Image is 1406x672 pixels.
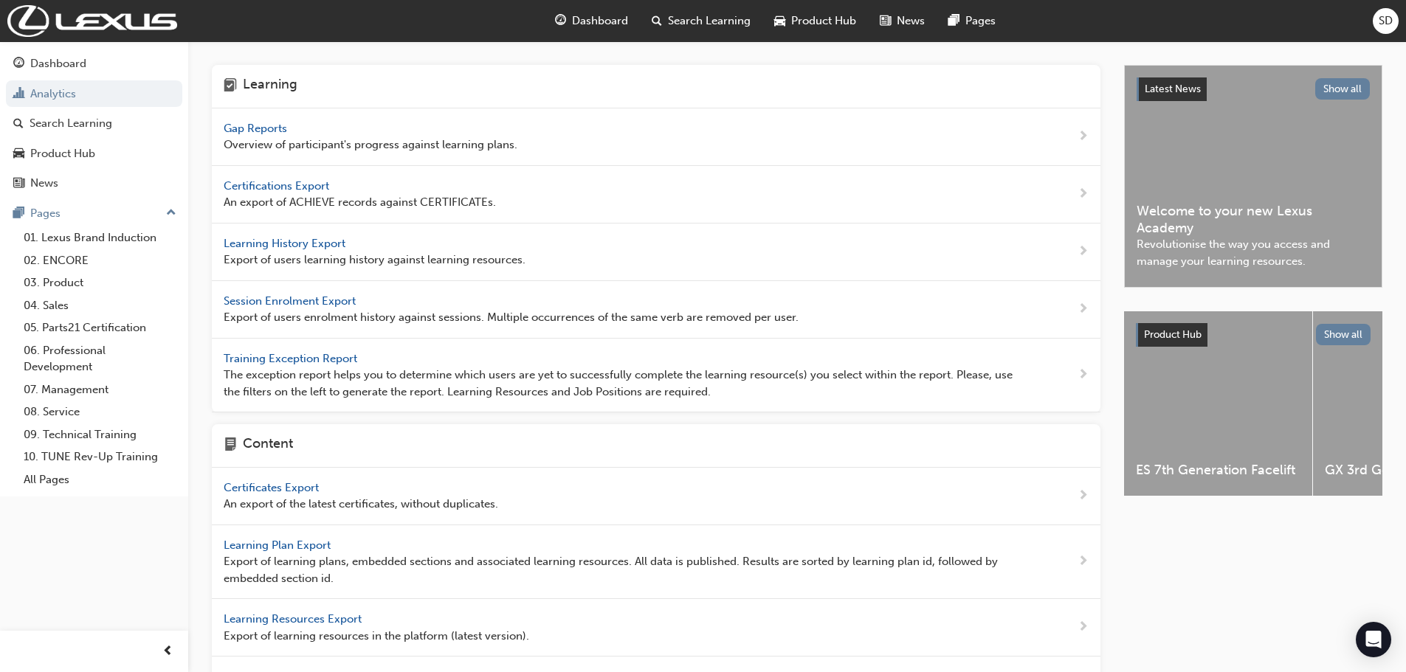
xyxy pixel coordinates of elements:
span: Overview of participant's progress against learning plans. [224,136,517,153]
a: Certificates Export An export of the latest certificates, without duplicates.next-icon [212,468,1100,525]
a: Learning History Export Export of users learning history against learning resources.next-icon [212,224,1100,281]
a: 07. Management [18,378,182,401]
a: Training Exception Report The exception report helps you to determine which users are yet to succ... [212,339,1100,413]
span: Export of users enrolment history against sessions. Multiple occurrences of the same verb are rem... [224,309,799,326]
div: Search Learning [30,115,112,132]
button: Pages [6,200,182,227]
a: Session Enrolment Export Export of users enrolment history against sessions. Multiple occurrences... [212,281,1100,339]
span: page-icon [224,436,237,455]
span: next-icon [1078,300,1089,319]
a: 05. Parts21 Certification [18,316,182,339]
span: Latest News [1145,83,1201,95]
span: search-icon [13,117,24,131]
div: Dashboard [30,55,86,72]
a: ES 7th Generation Facelift [1124,311,1312,496]
span: next-icon [1078,487,1089,505]
a: guage-iconDashboard [543,6,640,36]
span: ES 7th Generation Facelift [1136,462,1300,479]
span: Gap Reports [224,122,290,135]
a: car-iconProduct Hub [762,6,868,36]
span: Learning History Export [224,237,348,250]
span: search-icon [652,12,662,30]
span: Product Hub [1144,328,1202,341]
a: Analytics [6,80,182,108]
span: Learning Plan Export [224,538,334,552]
a: Product Hub [6,140,182,167]
span: car-icon [774,12,785,30]
a: Latest NewsShow allWelcome to your new Lexus AcademyRevolutionise the way you access and manage y... [1124,65,1382,288]
a: pages-iconPages [937,6,1007,36]
img: Trak [7,5,177,37]
span: learning-icon [224,77,237,96]
a: All Pages [18,468,182,491]
h4: Content [243,436,293,455]
span: next-icon [1078,128,1089,146]
a: Search Learning [6,110,182,137]
span: next-icon [1078,618,1089,637]
div: Pages [30,205,61,222]
span: up-icon [166,204,176,223]
div: Product Hub [30,145,95,162]
a: Certifications Export An export of ACHIEVE records against CERTIFICATEs.next-icon [212,166,1100,224]
span: next-icon [1078,553,1089,571]
span: next-icon [1078,366,1089,384]
span: news-icon [13,177,24,190]
a: 10. TUNE Rev-Up Training [18,446,182,468]
span: News [897,13,925,30]
button: DashboardAnalyticsSearch LearningProduct HubNews [6,47,182,200]
a: Dashboard [6,50,182,77]
span: The exception report helps you to determine which users are yet to successfully complete the lear... [224,367,1030,400]
span: Training Exception Report [224,352,360,365]
span: SD [1379,13,1393,30]
a: news-iconNews [868,6,937,36]
span: Dashboard [572,13,628,30]
a: 09. Technical Training [18,423,182,446]
span: Search Learning [668,13,751,30]
a: Gap Reports Overview of participant's progress against learning plans.next-icon [212,108,1100,166]
span: Learning Resources Export [224,612,365,626]
div: Open Intercom Messenger [1356,622,1391,657]
span: next-icon [1078,185,1089,204]
span: pages-icon [948,12,959,30]
span: pages-icon [13,207,24,221]
a: 04. Sales [18,294,182,317]
a: 01. Lexus Brand Induction [18,226,182,249]
a: Learning Plan Export Export of learning plans, embedded sections and associated learning resource... [212,525,1100,600]
button: Show all [1316,324,1371,345]
span: guage-icon [13,58,24,71]
span: guage-icon [555,12,566,30]
button: SD [1373,8,1399,34]
span: Pages [965,13,996,30]
span: Export of users learning history against learning resources. [224,252,525,269]
span: An export of ACHIEVE records against CERTIFICATEs. [224,194,496,211]
a: 08. Service [18,401,182,423]
span: Product Hub [791,13,856,30]
button: Show all [1315,78,1371,100]
span: Revolutionise the way you access and manage your learning resources. [1137,236,1370,269]
span: Export of learning plans, embedded sections and associated learning resources. All data is publis... [224,553,1030,586]
span: An export of the latest certificates, without duplicates. [224,496,498,513]
a: search-iconSearch Learning [640,6,762,36]
span: next-icon [1078,243,1089,261]
span: Certifications Export [224,179,332,193]
h4: Learning [243,77,297,96]
a: Product HubShow all [1136,323,1371,347]
a: Latest NewsShow all [1137,77,1370,101]
a: Learning Resources Export Export of learning resources in the platform (latest version).next-icon [212,599,1100,657]
div: News [30,175,58,192]
span: Export of learning resources in the platform (latest version). [224,628,529,645]
span: car-icon [13,148,24,161]
span: prev-icon [162,642,173,661]
span: Certificates Export [224,481,322,494]
a: 06. Professional Development [18,339,182,378]
a: News [6,170,182,197]
span: chart-icon [13,88,24,101]
a: 02. ENCORE [18,249,182,272]
span: Session Enrolment Export [224,294,359,308]
span: news-icon [880,12,891,30]
span: Welcome to your new Lexus Academy [1137,203,1370,236]
a: 03. Product [18,271,182,294]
